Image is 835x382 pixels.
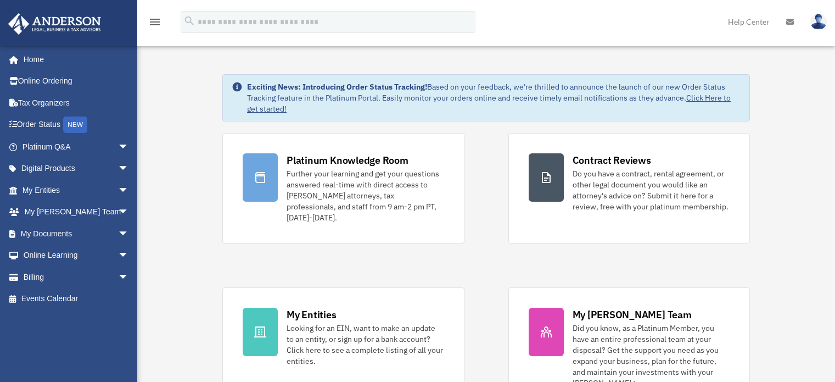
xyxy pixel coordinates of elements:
[287,308,336,322] div: My Entities
[573,308,692,322] div: My [PERSON_NAME] Team
[148,15,161,29] i: menu
[8,48,140,70] a: Home
[573,153,651,167] div: Contract Reviews
[287,323,444,367] div: Looking for an EIN, want to make an update to an entity, or sign up for a bank account? Click her...
[287,153,408,167] div: Platinum Knowledge Room
[8,288,145,310] a: Events Calendar
[118,136,140,158] span: arrow_drop_down
[5,13,104,35] img: Anderson Advisors Platinum Portal
[118,223,140,245] span: arrow_drop_down
[148,19,161,29] a: menu
[247,81,741,114] div: Based on your feedback, we're thrilled to announce the launch of our new Order Status Tracking fe...
[183,15,195,27] i: search
[8,158,145,180] a: Digital Productsarrow_drop_down
[8,70,145,92] a: Online Ordering
[8,114,145,136] a: Order StatusNEW
[8,179,145,201] a: My Entitiesarrow_drop_down
[63,117,87,133] div: NEW
[247,93,731,114] a: Click Here to get started!
[118,245,140,267] span: arrow_drop_down
[118,179,140,202] span: arrow_drop_down
[573,168,730,212] div: Do you have a contract, rental agreement, or other legal document you would like an attorney's ad...
[8,92,145,114] a: Tax Organizers
[118,201,140,224] span: arrow_drop_down
[8,136,145,158] a: Platinum Q&Aarrow_drop_down
[8,223,145,245] a: My Documentsarrow_drop_down
[287,168,444,223] div: Further your learning and get your questions answered real-time with direct access to [PERSON_NAM...
[810,14,827,30] img: User Pic
[118,266,140,289] span: arrow_drop_down
[118,158,140,180] span: arrow_drop_down
[247,82,427,92] strong: Exciting News: Introducing Order Status Tracking!
[8,201,145,223] a: My [PERSON_NAME] Teamarrow_drop_down
[222,133,464,243] a: Platinum Knowledge Room Further your learning and get your questions answered real-time with dire...
[8,245,145,267] a: Online Learningarrow_drop_down
[508,133,750,243] a: Contract Reviews Do you have a contract, rental agreement, or other legal document you would like...
[8,266,145,288] a: Billingarrow_drop_down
